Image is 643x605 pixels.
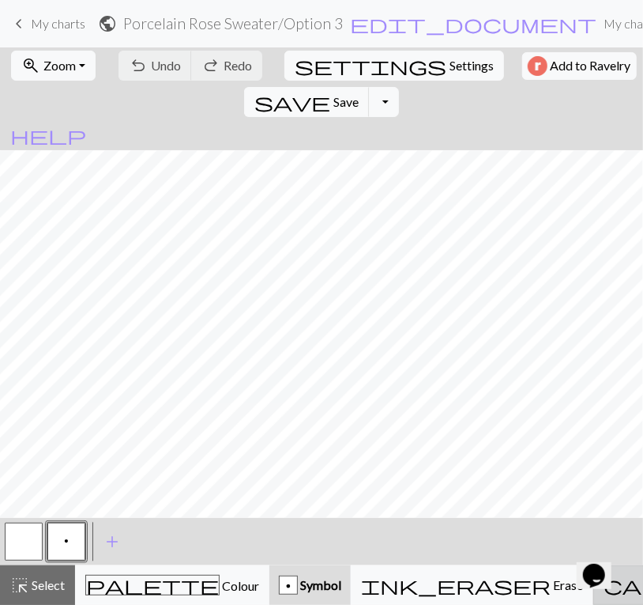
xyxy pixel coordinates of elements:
span: Symbol [298,577,341,592]
div: p [280,577,297,596]
span: help [10,124,86,146]
button: Erase [351,565,593,605]
button: SettingsSettings [284,51,504,81]
span: add [103,531,122,553]
img: Ravelry [528,56,547,76]
span: save [254,91,330,113]
span: Settings [449,56,494,75]
span: highlight_alt [10,574,29,596]
button: Zoom [11,51,96,81]
iframe: chat widget [577,542,627,589]
button: p [47,523,85,561]
button: Save [244,87,370,117]
button: Add to Ravelry [522,52,637,80]
a: My charts [9,10,85,37]
span: palette [86,574,219,596]
button: Colour [75,565,269,605]
span: Erase [551,577,583,592]
span: Save [333,94,359,109]
span: Purl [64,535,69,547]
span: keyboard_arrow_left [9,13,28,35]
i: Settings [295,56,446,75]
span: settings [295,55,446,77]
span: Colour [220,578,259,593]
span: public [98,13,117,35]
h2: Porcelain Rose Sweater / Option 3 [123,14,343,32]
span: ink_eraser [361,574,551,596]
span: Zoom [43,58,76,73]
button: p Symbol [269,565,351,605]
span: My charts [31,16,85,31]
span: Add to Ravelry [551,56,631,76]
span: Select [29,577,65,592]
span: edit_document [350,13,596,35]
span: zoom_in [21,55,40,77]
